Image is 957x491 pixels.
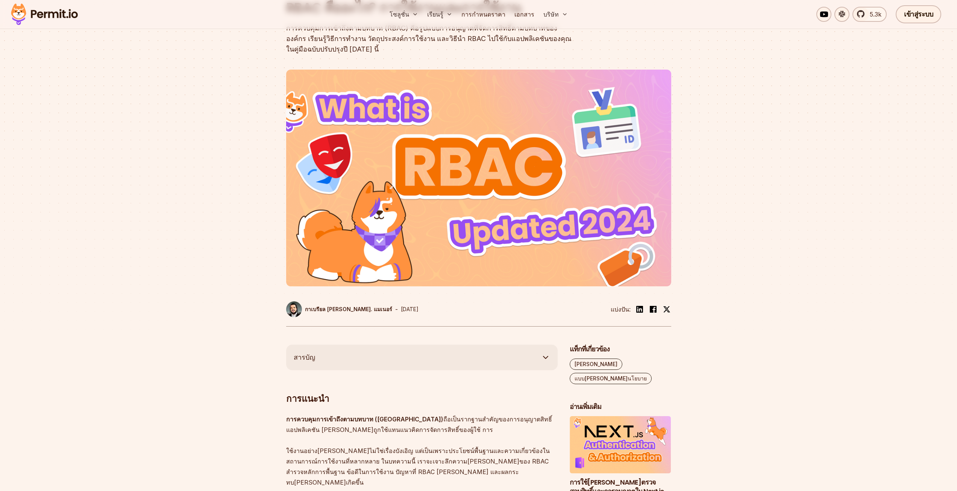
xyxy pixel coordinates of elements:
[570,359,622,370] a: [PERSON_NAME]
[896,5,941,23] a: เข้าสู่ระบบ
[8,2,81,27] img: โลโก้ใบอนุญาต
[294,353,315,361] font: สารบัญ
[635,305,644,314] img: ลิงก์อิน
[286,301,302,317] img: กาเบรียล แอล. แมเนอร์
[540,7,571,22] button: บริษัท
[461,11,505,18] font: การกำหนดราคา
[286,24,572,53] font: การควบคุมการเข้าถึงตามบทบาท (RBAC) คือรูปแบบการอนุญาตที่จัดการสิทธิ์ตามบทบาทขององค์กร เรียนรู้วิธ...
[427,11,443,18] font: เรียนรู้
[387,7,421,22] button: โซลูชั่น
[575,361,617,367] font: [PERSON_NAME]
[570,373,652,384] a: แบบ[PERSON_NAME]นโยบาย
[286,345,558,370] button: สารบัญ
[458,7,508,22] a: การกำหนดราคา
[286,393,329,404] font: การแนะนำ
[543,11,559,18] font: บริษัท
[611,306,631,313] font: แบ่งปัน:
[570,416,671,473] img: การใช้งานการตรวจสอบสิทธิ์และการอนุญาตใน Next.js
[305,306,392,312] font: กาเบรียล [PERSON_NAME]. แมเนอร์
[570,402,601,411] font: อ่านเพิ่มเติม
[514,11,534,18] font: เอกสาร
[575,375,647,382] font: แบบ[PERSON_NAME]นโยบาย
[286,70,671,286] img: RBAC คืออะไร? การใช้งานและการใช้งาน
[401,306,419,312] font: [DATE]
[286,415,552,433] font: ถือเป็นรากฐานสำคัญของการอนุญาตสิทธิ์แอปพลิเคชัน [PERSON_NAME]ถูกใช้แทนแนวคิดการจัดการสิทธิ์ของผู้...
[286,415,443,423] font: การควบคุมการเข้าถึงตามบทบาท ([GEOGRAPHIC_DATA])
[852,7,887,22] a: 5.3k
[286,447,550,486] font: ใช้งานอย่าง[PERSON_NAME]ไม่ใช่เรื่องบังเอิญ แต่เป็นเพราะประโยชน์พื้นฐานและความเกี่ยวข้องในสถานการ...
[649,305,658,314] img: เฟสบุ๊ค
[511,7,537,22] a: เอกสาร
[904,9,933,19] font: เข้าสู่ระบบ
[286,301,392,317] a: กาเบรียล [PERSON_NAME]. แมเนอร์
[424,7,455,22] button: เรียนรู้
[663,306,670,313] img: ทวิตเตอร์
[395,306,398,313] font: -
[870,11,881,18] font: 5.3k
[570,344,610,354] font: แท็กที่เกี่ยวข้อง
[390,11,409,18] font: โซลูชั่น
